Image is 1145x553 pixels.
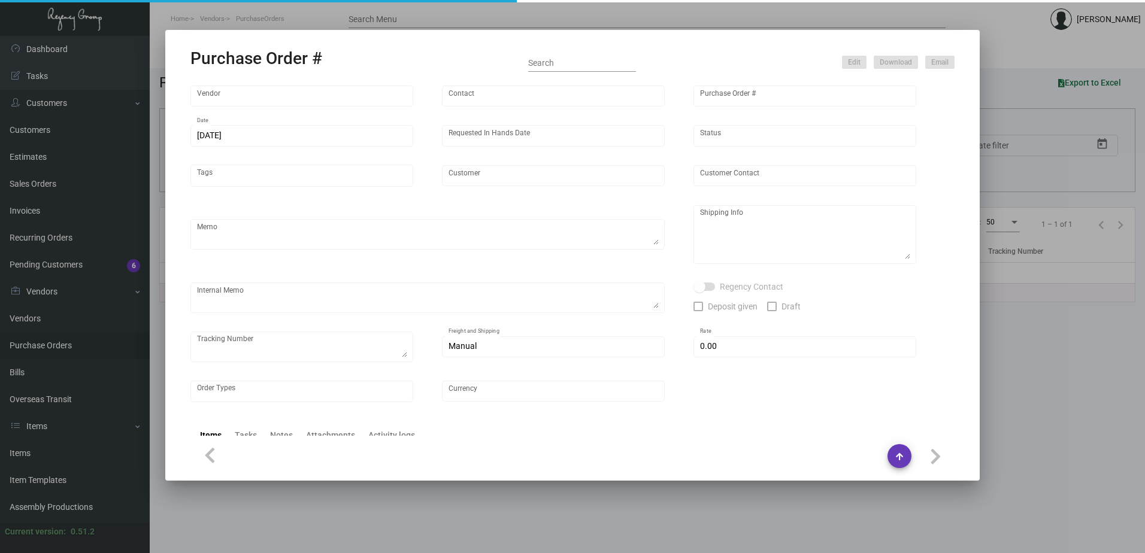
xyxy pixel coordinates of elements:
[5,525,66,538] div: Current version:
[874,56,918,69] button: Download
[781,299,801,314] span: Draft
[449,341,477,351] span: Manual
[848,57,861,68] span: Edit
[708,299,758,314] span: Deposit given
[270,429,293,442] div: Notes
[720,279,783,294] span: Regency Contact
[368,429,415,442] div: Activity logs
[842,56,867,69] button: Edit
[235,429,257,442] div: Tasks
[306,429,355,442] div: Attachments
[190,48,322,69] h2: Purchase Order #
[931,57,949,68] span: Email
[880,57,912,68] span: Download
[925,56,955,69] button: Email
[71,525,95,538] div: 0.51.2
[200,429,222,442] div: Items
